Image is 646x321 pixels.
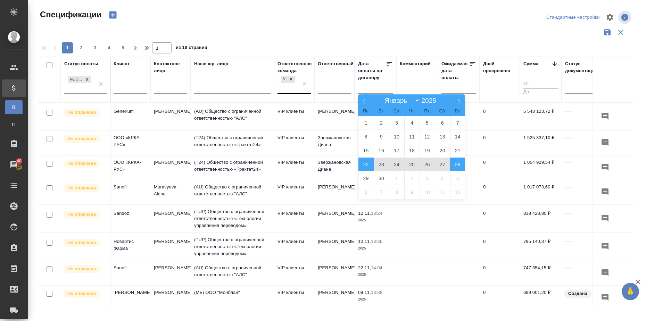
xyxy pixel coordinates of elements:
[404,144,420,157] span: Сентябрь 18, 2025
[191,180,274,204] td: (AU) Общество с ограниченной ответственностью "АЛС"
[434,109,450,113] span: Сб
[314,104,355,129] td: [PERSON_NAME]
[373,109,389,113] span: Вт
[150,180,191,204] td: Muravyeva Alena
[389,171,404,185] span: Октябрь 1, 2025
[314,206,355,231] td: [PERSON_NAME]
[420,185,435,199] span: Октябрь 10, 2025
[389,158,404,171] span: Сентябрь 24, 2025
[67,135,96,142] p: Не оплачена
[314,286,355,310] td: [PERSON_NAME]
[274,180,314,204] td: VIP клиенты
[105,9,121,21] button: Создать
[103,44,115,51] span: 4
[76,42,87,53] button: 2
[435,158,450,171] span: Сентябрь 27, 2025
[420,171,435,185] span: Октябрь 3, 2025
[520,180,562,204] td: 1 017 073,60 ₽
[420,158,435,171] span: Сентябрь 26, 2025
[420,97,442,104] input: Год
[419,109,434,113] span: Пт
[523,80,558,88] input: От
[420,144,435,157] span: Сентябрь 19, 2025
[191,233,274,261] td: (TUP) Общество с ограниченной ответственностью «Технологии управления переводом»
[435,185,450,199] span: Октябрь 11, 2025
[389,185,404,199] span: Октябрь 8, 2025
[420,116,435,129] span: Сентябрь 5, 2025
[67,290,96,297] p: Не оплачена
[150,104,191,129] td: [PERSON_NAME]
[67,185,96,192] p: Не оплачена
[64,60,98,67] div: Статус оплаты
[374,158,389,171] span: Сентябрь 23, 2025
[545,12,602,23] div: split button
[274,286,314,310] td: VIP клиенты
[480,286,520,310] td: 0
[520,131,562,155] td: 1 525 337,10 ₽
[450,144,465,157] span: Сентябрь 21, 2025
[358,271,393,278] p: 2025
[520,206,562,231] td: 838 428,80 ₽
[358,109,373,113] span: Пн
[450,130,465,143] span: Сентябрь 14, 2025
[450,171,465,185] span: Октябрь 5, 2025
[358,171,374,185] span: Сентябрь 29, 2025
[13,158,26,164] span: 48
[194,60,229,67] div: Наше юр. лицо
[114,134,147,148] p: ООО «КРКА-РУС»
[404,116,420,129] span: Сентябрь 4, 2025
[314,180,355,204] td: [PERSON_NAME]
[9,121,19,128] span: П
[278,60,312,74] div: Ответственная команда
[601,26,614,39] button: Сохранить фильтры
[90,44,101,51] span: 3
[450,185,465,199] span: Октябрь 12, 2025
[565,60,610,74] div: Cтатус документации
[480,131,520,155] td: 0
[38,9,102,20] span: Спецификации
[622,283,639,300] button: 🙏
[117,44,129,51] span: 5
[314,155,355,180] td: Звержановская Диана
[480,104,520,129] td: 0
[435,130,450,143] span: Сентябрь 13, 2025
[67,239,96,246] p: Не оплачена
[480,206,520,231] td: 0
[9,104,19,111] span: В
[68,76,83,83] div: Не оплачена
[480,235,520,259] td: 0
[358,211,371,216] p: 12.11,
[274,206,314,231] td: VIP клиенты
[358,158,374,171] span: Сентябрь 22, 2025
[381,96,420,104] select: Month
[114,60,130,67] div: Клиент
[371,239,382,244] p: 13:36
[404,185,420,199] span: Октябрь 9, 2025
[358,217,393,224] p: 2025
[67,75,92,84] div: Не оплачена
[404,158,420,171] span: Сентябрь 25, 2025
[483,60,516,74] div: Дней просрочено
[114,108,147,115] p: Generium
[358,265,371,270] p: 22.11,
[420,130,435,143] span: Сентябрь 12, 2025
[450,116,465,129] span: Сентябрь 7, 2025
[450,109,465,113] span: Вс
[389,109,404,113] span: Ср
[374,144,389,157] span: Сентябрь 16, 2025
[358,144,374,157] span: Сентябрь 15, 2025
[90,42,101,53] button: 3
[358,130,374,143] span: Сентябрь 8, 2025
[358,245,393,252] p: 2025
[114,184,147,191] p: Sanofi
[274,235,314,259] td: VIP клиенты
[103,42,115,53] button: 4
[614,26,627,39] button: Сбросить фильтры
[314,261,355,285] td: [PERSON_NAME]
[67,109,96,116] p: Не оплачена
[435,171,450,185] span: Октябрь 4, 2025
[624,284,636,299] span: 🙏
[523,88,558,97] input: До
[358,60,386,81] div: Дата оплаты по договору
[154,60,187,74] div: Контактное лицо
